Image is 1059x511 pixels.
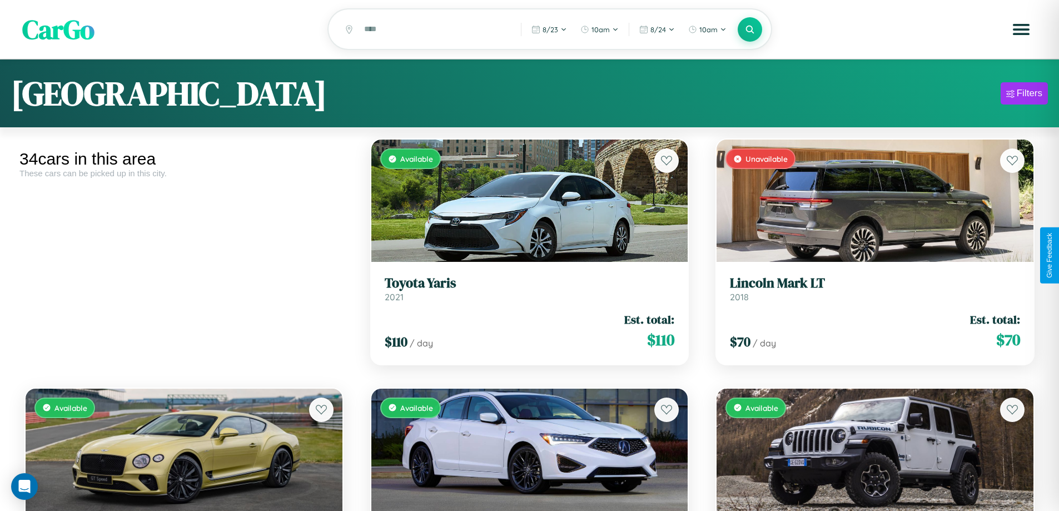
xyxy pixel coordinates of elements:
span: 2021 [385,291,404,302]
span: 10am [699,25,718,34]
div: These cars can be picked up in this city. [19,168,349,178]
div: Filters [1017,88,1042,99]
div: Give Feedback [1046,233,1053,278]
span: Est. total: [624,311,674,328]
button: 10am [575,21,624,38]
span: Available [745,403,778,413]
span: $ 110 [647,329,674,351]
span: Unavailable [745,154,788,163]
span: Available [54,403,87,413]
span: $ 70 [996,329,1020,351]
h3: Lincoln Mark LT [730,275,1020,291]
span: Available [400,403,433,413]
span: CarGo [22,11,95,48]
span: $ 70 [730,333,750,351]
button: 10am [683,21,732,38]
div: Open Intercom Messenger [11,473,38,500]
button: Filters [1001,82,1048,105]
span: Available [400,154,433,163]
a: Lincoln Mark LT2018 [730,275,1020,302]
div: 34 cars in this area [19,150,349,168]
span: / day [753,338,776,349]
h1: [GEOGRAPHIC_DATA] [11,71,327,116]
span: 10am [591,25,610,34]
a: Toyota Yaris2021 [385,275,675,302]
button: 8/24 [634,21,680,38]
span: Est. total: [970,311,1020,328]
span: 8 / 23 [543,25,558,34]
span: $ 110 [385,333,407,351]
span: 8 / 24 [650,25,666,34]
span: / day [410,338,433,349]
h3: Toyota Yaris [385,275,675,291]
button: Open menu [1006,14,1037,45]
button: 8/23 [526,21,573,38]
span: 2018 [730,291,749,302]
